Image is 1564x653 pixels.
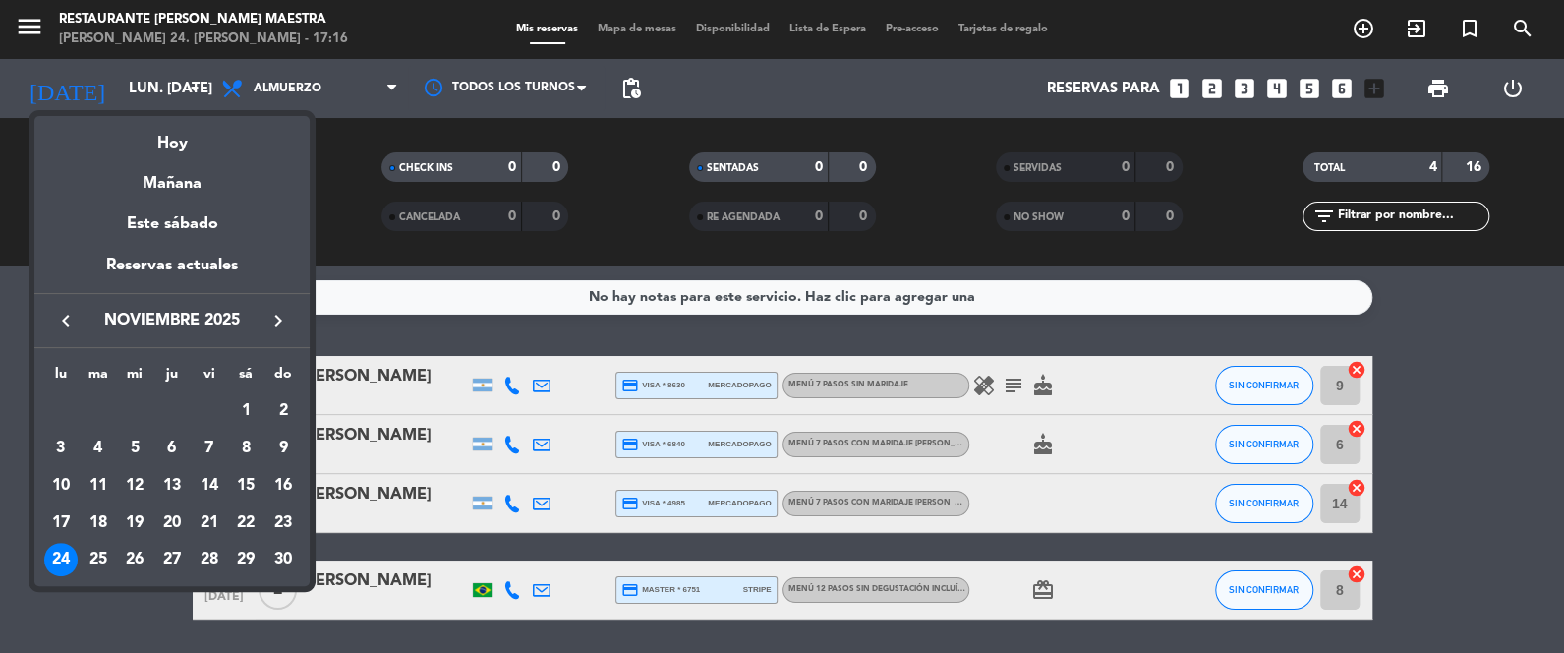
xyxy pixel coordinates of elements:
[153,505,191,542] td: 20 de noviembre de 2025
[82,543,115,576] div: 25
[84,308,261,333] span: noviembre 2025
[80,430,117,467] td: 4 de noviembre de 2025
[191,467,228,505] td: 14 de noviembre de 2025
[266,469,300,503] div: 16
[153,541,191,578] td: 27 de noviembre de 2025
[118,506,151,540] div: 19
[266,309,290,332] i: keyboard_arrow_right
[42,393,228,431] td: NOV.
[191,541,228,578] td: 28 de noviembre de 2025
[80,505,117,542] td: 18 de noviembre de 2025
[80,541,117,578] td: 25 de noviembre de 2025
[48,308,84,333] button: keyboard_arrow_left
[229,432,262,465] div: 8
[80,467,117,505] td: 11 de noviembre de 2025
[44,432,78,465] div: 3
[82,432,115,465] div: 4
[116,363,153,393] th: miércoles
[153,430,191,467] td: 6 de noviembre de 2025
[34,156,310,197] div: Mañana
[229,506,262,540] div: 22
[266,506,300,540] div: 23
[229,543,262,576] div: 29
[191,505,228,542] td: 21 de noviembre de 2025
[54,309,78,332] i: keyboard_arrow_left
[261,308,296,333] button: keyboard_arrow_right
[82,469,115,503] div: 11
[193,469,226,503] div: 14
[155,506,189,540] div: 20
[42,467,80,505] td: 10 de noviembre de 2025
[116,505,153,542] td: 19 de noviembre de 2025
[153,467,191,505] td: 13 de noviembre de 2025
[266,543,300,576] div: 30
[228,430,265,467] td: 8 de noviembre de 2025
[193,506,226,540] div: 21
[44,506,78,540] div: 17
[155,469,189,503] div: 13
[264,393,302,431] td: 2 de noviembre de 2025
[116,430,153,467] td: 5 de noviembre de 2025
[80,363,117,393] th: martes
[228,393,265,431] td: 1 de noviembre de 2025
[229,395,262,429] div: 1
[228,505,265,542] td: 22 de noviembre de 2025
[193,432,226,465] div: 7
[264,541,302,578] td: 30 de noviembre de 2025
[153,363,191,393] th: jueves
[264,363,302,393] th: domingo
[42,505,80,542] td: 17 de noviembre de 2025
[34,197,310,252] div: Este sábado
[44,543,78,576] div: 24
[42,430,80,467] td: 3 de noviembre de 2025
[266,432,300,465] div: 9
[191,430,228,467] td: 7 de noviembre de 2025
[228,363,265,393] th: sábado
[228,541,265,578] td: 29 de noviembre de 2025
[264,467,302,505] td: 16 de noviembre de 2025
[116,541,153,578] td: 26 de noviembre de 2025
[42,363,80,393] th: lunes
[82,506,115,540] div: 18
[155,543,189,576] div: 27
[155,432,189,465] div: 6
[34,253,310,293] div: Reservas actuales
[116,467,153,505] td: 12 de noviembre de 2025
[264,505,302,542] td: 23 de noviembre de 2025
[44,469,78,503] div: 10
[193,543,226,576] div: 28
[229,469,262,503] div: 15
[191,363,228,393] th: viernes
[118,432,151,465] div: 5
[42,541,80,578] td: 24 de noviembre de 2025
[34,116,310,156] div: Hoy
[266,395,300,429] div: 2
[264,430,302,467] td: 9 de noviembre de 2025
[228,467,265,505] td: 15 de noviembre de 2025
[118,469,151,503] div: 12
[118,543,151,576] div: 26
